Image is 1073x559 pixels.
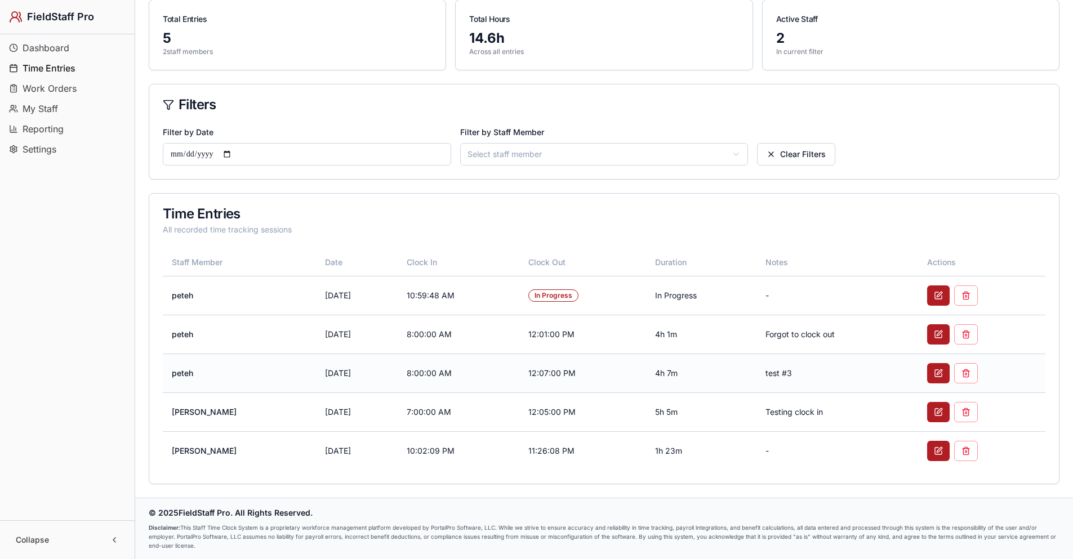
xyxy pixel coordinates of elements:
[5,140,130,158] button: Settings
[316,431,397,470] td: [DATE]
[756,392,918,431] td: Testing clock in
[776,47,1045,56] p: In current filter
[23,61,75,75] span: Time Entries
[398,249,520,276] th: Clock In
[149,523,1059,551] p: This Staff Time Clock System is a proprietary workforce management platform developed by PortalPr...
[398,392,520,431] td: 7:00:00 AM
[9,530,126,550] button: Collapse
[163,431,316,470] td: [PERSON_NAME]
[519,354,645,392] td: 12:07:00 PM
[163,207,1045,221] div: Time Entries
[646,431,756,470] td: 1h 23m
[23,41,69,55] span: Dashboard
[398,431,520,470] td: 10:02:09 PM
[27,9,94,25] h1: FieldStaff Pro
[5,39,130,57] button: Dashboard
[519,315,645,354] td: 12:01:00 PM
[5,79,130,97] button: Work Orders
[398,276,520,315] td: 10:59:48 AM
[918,249,1045,276] th: Actions
[316,315,397,354] td: [DATE]
[163,224,1045,235] div: All recorded time tracking sessions
[23,102,58,115] span: My Staff
[163,14,432,25] div: Total Entries
[776,14,1045,25] div: Active Staff
[519,249,645,276] th: Clock Out
[398,315,520,354] td: 8:00:00 AM
[163,47,432,56] p: 2 staff members
[316,392,397,431] td: [DATE]
[646,249,756,276] th: Duration
[519,392,645,431] td: 12:05:00 PM
[756,431,918,470] td: -
[469,29,738,47] div: 14.6 h
[756,354,918,392] td: test #3
[149,507,1059,518] p: © 2025 FieldStaff Pro . All Rights Reserved.
[646,354,756,392] td: 4h 7m
[398,354,520,392] td: 8:00:00 AM
[16,534,49,545] span: Collapse
[149,524,180,531] strong: Disclaimer:
[757,143,835,166] button: Clear Filters
[163,29,432,47] div: 5
[23,82,77,95] span: Work Orders
[163,249,316,276] th: Staff Member
[163,315,316,354] td: peteh
[646,392,756,431] td: 5h 5m
[23,142,56,156] span: Settings
[316,354,397,392] td: [DATE]
[316,276,397,315] td: [DATE]
[528,289,578,302] div: In Progress
[23,122,64,136] span: Reporting
[646,276,756,315] td: In Progress
[163,98,1045,111] div: Filters
[316,249,397,276] th: Date
[756,276,918,315] td: -
[756,315,918,354] td: Forgot to clock out
[756,249,918,276] th: Notes
[163,276,316,315] td: peteh
[469,14,738,25] div: Total Hours
[776,29,1045,47] div: 2
[460,127,544,137] label: Filter by Staff Member
[5,59,130,77] button: Time Entries
[5,120,130,138] button: Reporting
[163,354,316,392] td: peteh
[5,100,130,118] button: My Staff
[163,127,213,137] label: Filter by Date
[469,47,738,56] p: Across all entries
[519,431,645,470] td: 11:26:08 PM
[646,315,756,354] td: 4h 1m
[163,392,316,431] td: [PERSON_NAME]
